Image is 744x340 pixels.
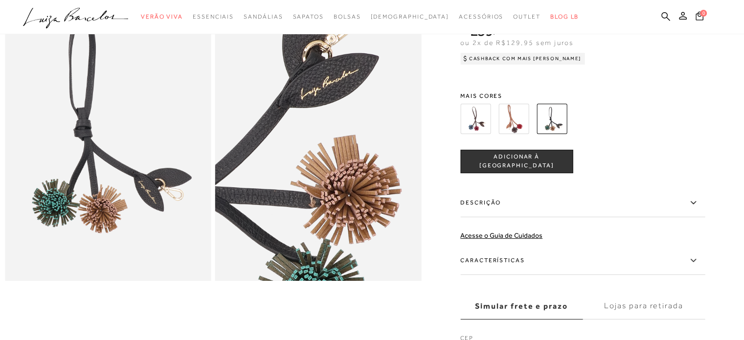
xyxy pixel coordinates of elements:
a: categoryNavScreenReaderText [513,8,541,26]
img: CHAVEIRO EM COURO COM POMPONS COLORIDOS [498,104,529,134]
a: Acesse o Guia de Cuidados [460,231,542,239]
span: Verão Viva [141,13,183,20]
span: 0 [700,10,707,17]
span: Mais cores [460,93,705,99]
a: categoryNavScreenReaderText [193,8,234,26]
label: Características [460,247,705,275]
img: CHAVEIRO EM COURO PRETO COM FLORES [537,104,567,134]
label: Descrição [460,189,705,217]
span: ou 2x de R$129,95 sem juros [460,39,573,46]
span: Outlet [513,13,541,20]
a: BLOG LB [550,8,579,26]
i: , [493,26,504,35]
span: Essenciais [193,13,234,20]
a: categoryNavScreenReaderText [141,8,183,26]
a: noSubCategoriesText [370,8,449,26]
span: Sandálias [244,13,283,20]
a: categoryNavScreenReaderText [244,8,283,26]
span: [DEMOGRAPHIC_DATA] [370,13,449,20]
img: CHAVEIRO EM COURO CAFÉ COM FLORES [460,104,491,134]
button: 0 [693,11,706,24]
a: categoryNavScreenReaderText [459,8,503,26]
span: Bolsas [334,13,361,20]
label: Lojas para retirada [583,293,705,319]
span: BLOG LB [550,13,579,20]
span: ADICIONAR À [GEOGRAPHIC_DATA] [461,153,572,170]
span: Sapatos [293,13,323,20]
a: categoryNavScreenReaderText [334,8,361,26]
label: Simular frete e prazo [460,293,583,319]
button: ADICIONAR À [GEOGRAPHIC_DATA] [460,150,573,173]
div: Cashback com Mais [PERSON_NAME] [460,53,585,65]
a: categoryNavScreenReaderText [293,8,323,26]
span: Acessórios [459,13,503,20]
